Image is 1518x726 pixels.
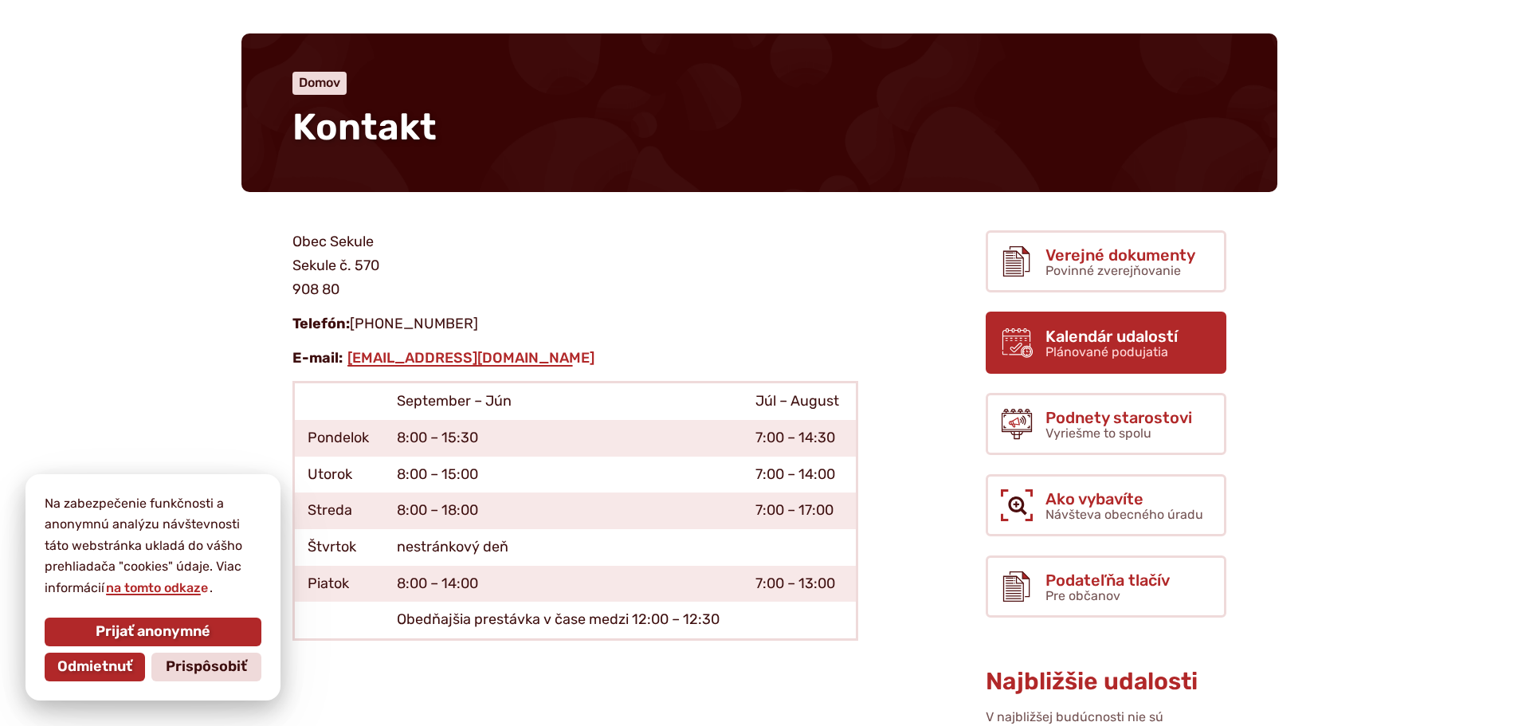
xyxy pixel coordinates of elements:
td: Obedňajšia prestávka v čase medzi 12:00 – 12:30 [384,602,743,639]
a: Ako vybavíte Návšteva obecného úradu [986,474,1226,536]
span: Podnety starostovi [1045,409,1192,426]
td: 8:00 – 15:30 [384,420,743,457]
span: Kalendár udalostí [1045,328,1178,345]
a: Kalendár udalostí Plánované podujatia [986,312,1226,374]
a: Podnety starostovi Vyriešme to spolu [986,393,1226,455]
td: 7:00 – 13:00 [743,566,857,602]
strong: E-mail: [292,349,343,367]
td: 8:00 – 14:00 [384,566,743,602]
td: Streda [293,493,384,529]
span: Vyriešme to spolu [1045,426,1151,441]
td: 7:00 – 17:00 [743,493,857,529]
span: Verejné dokumenty [1045,246,1195,264]
td: Pondelok [293,420,384,457]
td: Štvrtok [293,529,384,566]
td: nestránkový deň [384,529,743,566]
span: Návšteva obecného úradu [1045,507,1203,522]
a: [EMAIL_ADDRESS][DOMAIN_NAME] [346,349,596,367]
button: Odmietnuť [45,653,145,681]
span: Prijať anonymné [96,623,210,641]
p: [PHONE_NUMBER] [292,312,858,336]
td: 7:00 – 14:30 [743,420,857,457]
span: Odmietnuť [57,658,132,676]
span: Pre občanov [1045,588,1120,603]
td: 7:00 – 14:00 [743,457,857,493]
strong: Telefón: [292,315,350,332]
button: Prispôsobiť [151,653,261,681]
button: Prijať anonymné [45,618,261,646]
a: Podateľňa tlačív Pre občanov [986,555,1226,618]
td: September – Jún [384,383,743,420]
span: Kontakt [292,105,437,149]
span: Prispôsobiť [166,658,247,676]
td: Utorok [293,457,384,493]
p: Na zabezpečenie funkčnosti a anonymnú analýzu návštevnosti táto webstránka ukladá do vášho prehli... [45,493,261,598]
a: Verejné dokumenty Povinné zverejňovanie [986,230,1226,292]
p: Obec Sekule Sekule č. 570 908 80 [292,230,858,301]
td: Piatok [293,566,384,602]
a: na tomto odkaze [104,580,210,595]
td: 8:00 – 18:00 [384,493,743,529]
td: 8:00 – 15:00 [384,457,743,493]
span: Plánované podujatia [1045,344,1168,359]
h3: Najbližšie udalosti [986,669,1226,695]
span: Povinné zverejňovanie [1045,263,1181,278]
span: Ako vybavíte [1045,490,1203,508]
td: Júl – August [743,383,857,420]
span: Podateľňa tlačív [1045,571,1170,589]
a: Domov [299,75,340,90]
